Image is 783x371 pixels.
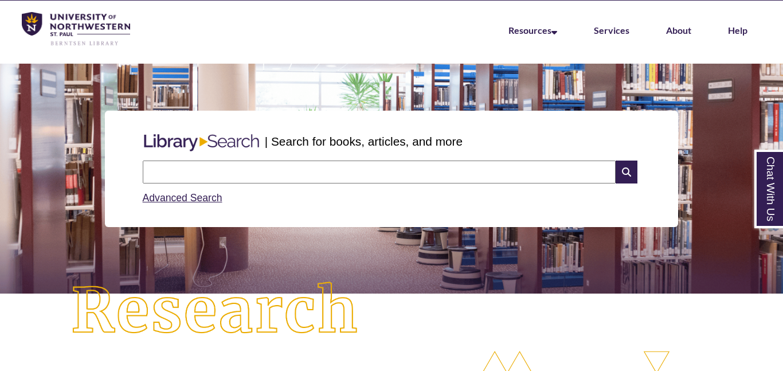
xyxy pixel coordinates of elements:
img: Libary Search [138,130,265,156]
a: Advanced Search [143,192,222,204]
i: Search [616,161,637,183]
a: Services [594,25,629,36]
img: UNWSP Library Logo [22,12,130,46]
a: Resources [508,25,557,36]
a: About [666,25,691,36]
p: | Search for books, articles, and more [265,132,463,150]
a: Help [728,25,747,36]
